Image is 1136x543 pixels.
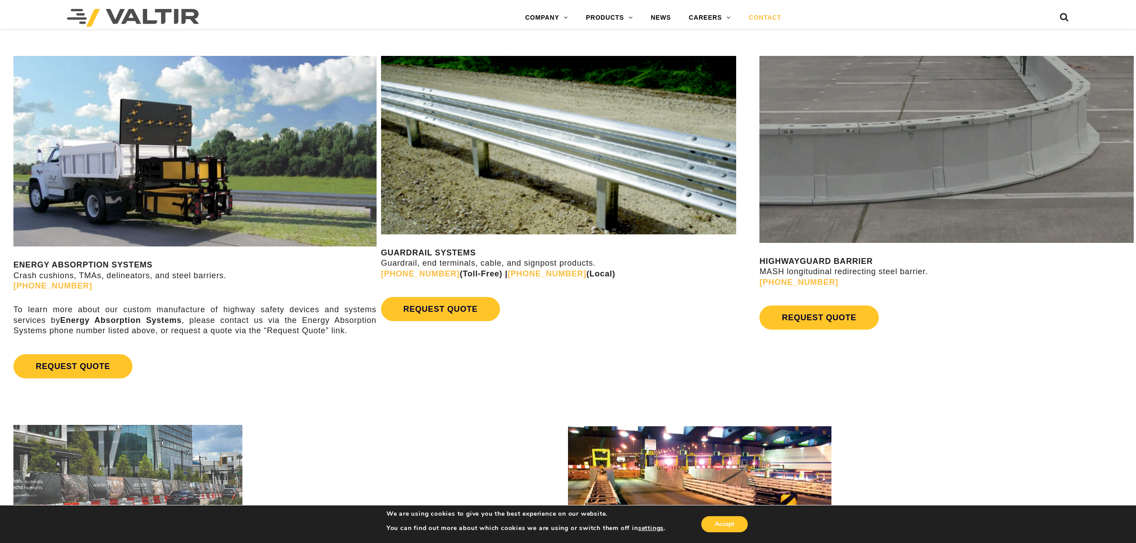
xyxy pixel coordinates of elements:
[759,56,1134,243] img: Radius-Barrier-Section-Highwayguard3
[13,281,92,290] a: [PHONE_NUMBER]
[516,9,577,27] a: COMPANY
[638,524,664,532] button: settings
[759,278,838,287] a: [PHONE_NUMBER]
[13,305,377,336] p: To learn more about our custom manufacture of highway safety devices and systems services by , pl...
[759,256,1134,288] p: MASH longitudinal redirecting steel barrier.
[13,354,132,378] a: REQUEST QUOTE
[381,269,460,278] a: [PHONE_NUMBER]
[381,56,736,234] img: Guardrail Contact Us Page Image
[508,269,586,278] a: [PHONE_NUMBER]
[386,510,665,518] p: We are using cookies to give you the best experience on our website.
[381,297,500,321] a: REQUEST QUOTE
[740,9,790,27] a: CONTACT
[381,248,476,257] strong: GUARDRAIL SYSTEMS
[67,9,199,27] img: Valtir
[60,316,182,325] strong: Energy Absorption Systems
[642,9,680,27] a: NEWS
[577,9,642,27] a: PRODUCTS
[701,516,748,532] button: Accept
[759,257,873,266] strong: HIGHWAYGUARD BARRIER
[759,305,878,330] a: REQUEST QUOTE
[381,269,615,278] strong: (Toll-Free) | (Local)
[386,524,665,532] p: You can find out more about which cookies we are using or switch them off in .
[680,9,740,27] a: CAREERS
[13,260,377,291] p: Crash cushions, TMAs, delineators, and steel barriers.
[13,260,153,269] strong: ENERGY ABSORPTION SYSTEMS
[13,56,377,246] img: SS180M Contact Us Page Image
[381,248,755,279] p: Guardrail, end terminals, cable, and signpost products.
